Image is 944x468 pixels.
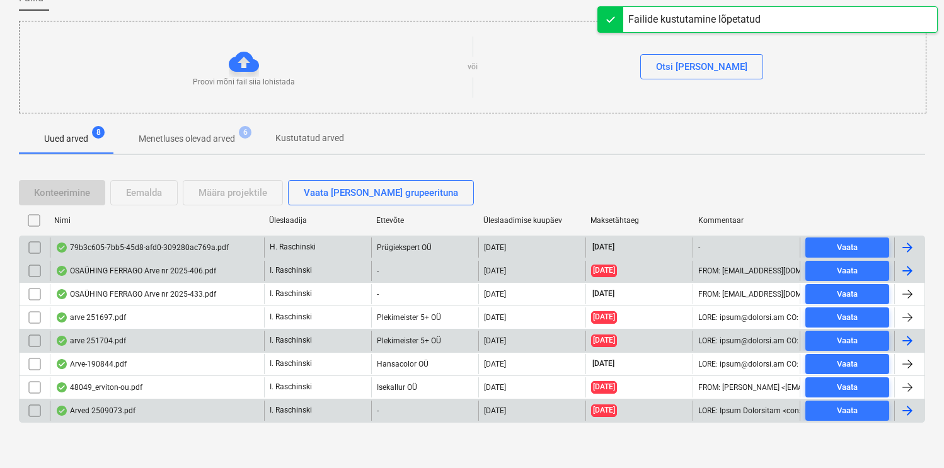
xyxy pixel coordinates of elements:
div: Andmed failist loetud [55,382,68,392]
div: - [371,261,478,281]
button: Vaata [805,284,889,304]
span: [DATE] [591,358,616,369]
span: [DATE] [591,242,616,253]
div: Arve-190844.pdf [55,359,127,369]
button: Vaata [805,331,889,351]
div: Vaata [837,380,858,395]
button: Vaata [805,307,889,328]
p: Kustutatud arved [275,132,344,145]
span: [DATE] [591,381,617,393]
span: [DATE] [591,311,617,323]
div: Prügiekspert OÜ [371,237,478,258]
div: Vaata [837,357,858,372]
div: Vaata [837,404,858,418]
div: Vaata [PERSON_NAME] grupeerituna [304,185,458,201]
span: [DATE] [591,288,616,299]
div: Vaata [837,287,858,302]
button: Otsi [PERSON_NAME] [640,54,763,79]
span: 8 [92,126,105,139]
button: Vaata [805,377,889,397]
span: [DATE] [591,265,617,277]
p: Menetluses olevad arved [139,132,235,146]
p: I. Raschinski [270,288,312,299]
div: [DATE] [484,243,506,252]
p: I. Raschinski [270,382,312,392]
div: 79b3c605-7bb5-45d8-afd0-309280ac769a.pdf [55,243,229,253]
div: [DATE] [484,406,506,415]
div: Arved 2509073.pdf [55,406,135,416]
p: I. Raschinski [270,335,312,346]
span: 6 [239,126,251,139]
div: - [698,243,700,252]
button: Vaata [805,354,889,374]
div: Hansacolor OÜ [371,354,478,374]
p: I. Raschinski [270,265,312,276]
div: Vaata [837,334,858,348]
div: 48049_erviton-ou.pdf [55,382,142,392]
div: Isekallur OÜ [371,377,478,397]
div: - [371,284,478,304]
div: Andmed failist loetud [55,336,68,346]
div: [DATE] [484,313,506,322]
p: I. Raschinski [270,312,312,322]
div: Ettevõte [376,216,473,225]
div: Vaata [837,311,858,325]
p: või [468,62,478,72]
p: I. Raschinski [270,358,312,369]
div: - [371,401,478,421]
div: [DATE] [484,266,506,275]
span: [DATE] [591,404,617,416]
div: arve 251697.pdf [55,312,126,322]
button: Vaata [805,237,889,258]
div: Andmed failist loetud [55,266,68,276]
div: Nimi [54,216,259,225]
div: Andmed failist loetud [55,289,68,299]
div: Üleslaadija [269,216,366,225]
p: H. Raschinski [270,242,316,253]
div: Kommentaar [698,216,795,225]
button: Vaata [805,401,889,421]
div: OSAÜHING FERRAGO Arve nr 2025-406.pdf [55,266,216,276]
div: OSAÜHING FERRAGO Arve nr 2025-433.pdf [55,289,216,299]
div: Andmed failist loetud [55,406,68,416]
p: Proovi mõni fail siia lohistada [193,77,295,88]
p: Uued arved [44,132,88,146]
div: [DATE] [484,360,506,368]
div: Failide kustutamine lõpetatud [628,12,761,27]
div: Andmed failist loetud [55,359,68,369]
div: Proovi mõni fail siia lohistadavõiOtsi [PERSON_NAME] [19,21,926,113]
div: Vaata [837,264,858,278]
button: Vaata [805,261,889,281]
div: Plekimeister 5+ OÜ [371,331,478,351]
div: [DATE] [484,336,506,345]
span: [DATE] [591,334,617,346]
div: Plekimeister 5+ OÜ [371,307,478,328]
div: arve 251704.pdf [55,336,126,346]
div: [DATE] [484,290,506,299]
div: Üleslaadimise kuupäev [483,216,580,225]
div: Maksetähtaeg [590,216,688,225]
div: Vaata [837,241,858,255]
div: Andmed failist loetud [55,312,68,322]
button: Vaata [PERSON_NAME] grupeerituna [288,180,474,205]
p: I. Raschinski [270,405,312,416]
div: Otsi [PERSON_NAME] [656,59,747,75]
div: [DATE] [484,383,506,392]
